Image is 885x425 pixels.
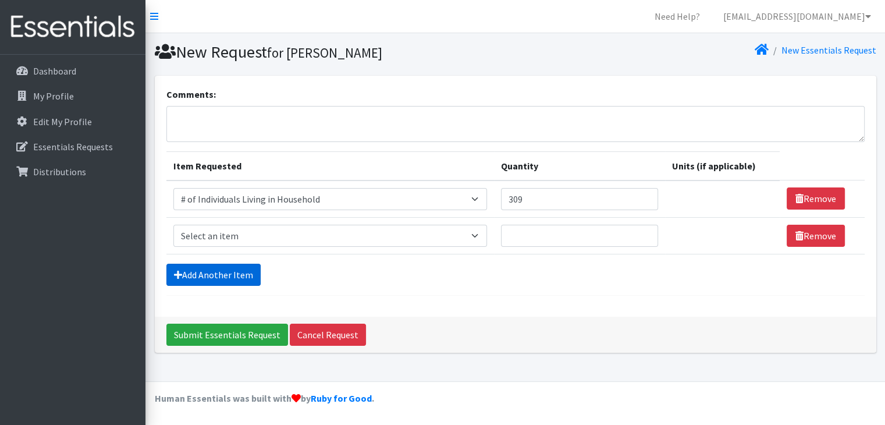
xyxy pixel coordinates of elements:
th: Units (if applicable) [665,151,780,180]
a: Ruby for Good [311,392,372,404]
p: Edit My Profile [33,116,92,127]
th: Item Requested [166,151,494,180]
a: Add Another Item [166,264,261,286]
label: Comments: [166,87,216,101]
input: Submit Essentials Request [166,324,288,346]
a: [EMAIL_ADDRESS][DOMAIN_NAME] [714,5,880,28]
p: Dashboard [33,65,76,77]
img: HumanEssentials [5,8,141,47]
a: Edit My Profile [5,110,141,133]
strong: Human Essentials was built with by . [155,392,374,404]
h1: New Request [155,42,511,62]
a: Need Help? [645,5,709,28]
a: Distributions [5,160,141,183]
a: Essentials Requests [5,135,141,158]
p: Essentials Requests [33,141,113,153]
a: Remove [787,187,845,210]
a: Cancel Request [290,324,366,346]
a: My Profile [5,84,141,108]
th: Quantity [494,151,665,180]
p: Distributions [33,166,86,178]
a: Dashboard [5,59,141,83]
a: Remove [787,225,845,247]
a: New Essentials Request [781,44,876,56]
small: for [PERSON_NAME] [267,44,382,61]
p: My Profile [33,90,74,102]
